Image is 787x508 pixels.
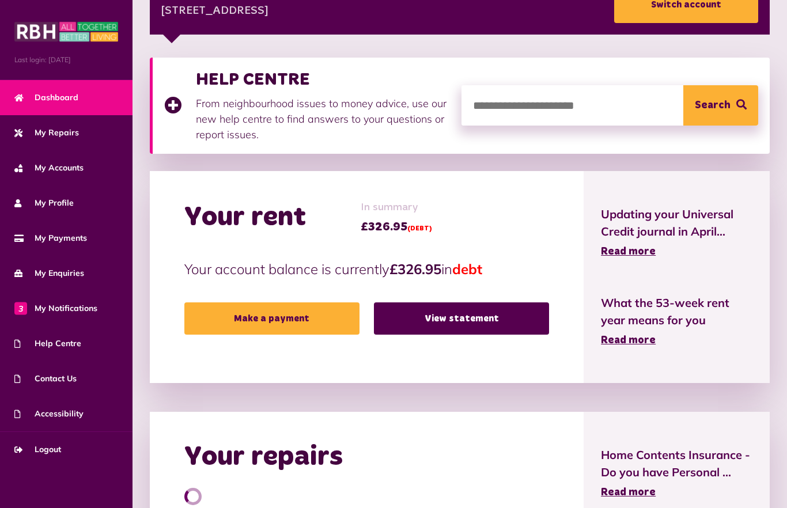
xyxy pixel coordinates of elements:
[184,259,549,279] p: Your account balance is currently in
[601,206,752,260] a: Updating your Universal Credit journal in April... Read more
[601,446,752,481] span: Home Contents Insurance - Do you have Personal ...
[14,197,74,209] span: My Profile
[14,302,97,314] span: My Notifications
[14,302,27,314] span: 3
[695,85,731,126] span: Search
[14,232,87,244] span: My Payments
[407,225,432,232] span: (DEBT)
[452,260,482,278] span: debt
[14,338,81,350] span: Help Centre
[14,127,79,139] span: My Repairs
[601,335,656,346] span: Read more
[14,267,84,279] span: My Enquiries
[14,373,77,385] span: Contact Us
[14,408,84,420] span: Accessibility
[361,218,432,236] span: £326.95
[683,85,758,126] button: Search
[601,247,656,257] span: Read more
[361,200,432,215] span: In summary
[161,3,268,20] div: [STREET_ADDRESS]
[389,260,441,278] strong: £326.95
[184,201,306,234] h2: Your rent
[601,487,656,498] span: Read more
[184,302,360,335] a: Make a payment
[196,69,450,90] h3: HELP CENTRE
[601,294,752,329] span: What the 53-week rent year means for you
[14,55,118,65] span: Last login: [DATE]
[374,302,549,335] a: View statement
[601,206,752,240] span: Updating your Universal Credit journal in April...
[601,294,752,348] a: What the 53-week rent year means for you Read more
[14,443,61,456] span: Logout
[14,20,118,43] img: MyRBH
[14,162,84,174] span: My Accounts
[196,96,450,142] p: From neighbourhood issues to money advice, use our new help centre to find answers to your questi...
[601,446,752,501] a: Home Contents Insurance - Do you have Personal ... Read more
[14,92,78,104] span: Dashboard
[184,441,343,474] h2: Your repairs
